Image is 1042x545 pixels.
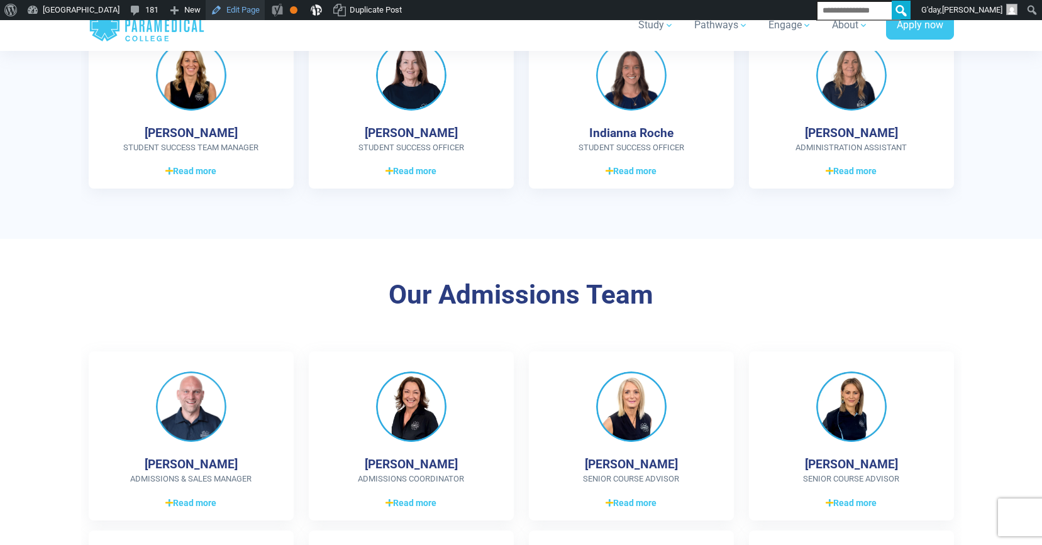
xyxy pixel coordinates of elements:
[805,126,898,140] h4: [PERSON_NAME]
[109,141,274,154] span: Student Success Team Manager
[329,473,494,485] span: Admissions Coordinator
[589,126,673,140] h4: Indianna Roche
[769,473,934,485] span: Senior Course Advisor
[769,163,934,179] a: Read more
[109,163,274,179] a: Read more
[606,165,657,178] span: Read more
[596,372,667,442] img: Chryss Stone
[145,126,238,140] h4: [PERSON_NAME]
[156,372,226,442] img: Paul Simpson
[769,495,934,510] a: Read more
[153,279,889,311] h3: Our Admissions Team
[329,141,494,154] span: Student Success Officer
[824,8,876,43] a: About
[290,6,297,14] div: OK
[805,457,898,471] h4: [PERSON_NAME]
[329,163,494,179] a: Read more
[826,165,877,178] span: Read more
[329,495,494,510] a: Read more
[886,11,954,40] a: Apply now
[165,497,216,510] span: Read more
[376,372,446,442] img: Denise Jones
[365,126,458,140] h4: [PERSON_NAME]
[769,141,934,154] span: Administration Assistant
[826,497,877,510] span: Read more
[365,457,458,471] h4: [PERSON_NAME]
[942,5,1002,14] span: [PERSON_NAME]
[376,40,446,111] img: Kym Rudnick
[549,163,714,179] a: Read more
[549,141,714,154] span: Student Success Officer
[165,165,216,178] span: Read more
[385,165,436,178] span: Read more
[816,372,887,442] img: Samantha Ford
[549,473,714,485] span: Senior Course Advisor
[549,495,714,510] a: Read more
[816,40,887,111] img: Marianne Paterson
[89,5,205,46] a: Australian Paramedical College
[385,497,436,510] span: Read more
[109,495,274,510] a: Read more
[109,473,274,485] span: Admissions & Sales Manager
[606,497,657,510] span: Read more
[145,457,238,471] h4: [PERSON_NAME]
[596,40,667,111] img: Indianna Roche
[585,457,678,471] h4: [PERSON_NAME]
[156,40,226,111] img: Jackie McCudden
[687,8,756,43] a: Pathways
[761,8,819,43] a: Engage
[631,8,682,43] a: Study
